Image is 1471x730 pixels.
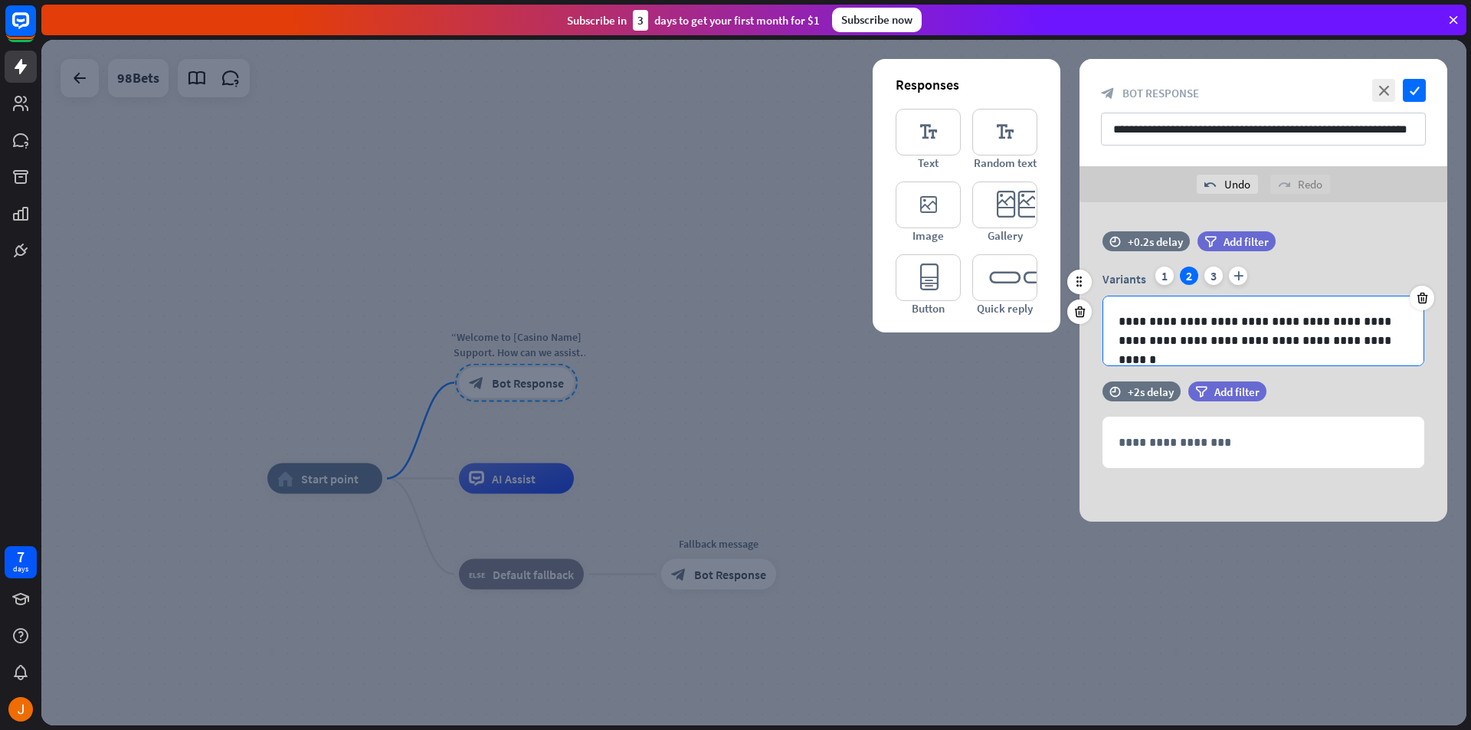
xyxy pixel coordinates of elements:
span: Add filter [1224,234,1269,249]
div: 7 [17,550,25,564]
i: close [1372,79,1395,102]
a: 7 days [5,546,37,578]
i: check [1403,79,1426,102]
span: Variants [1102,271,1146,286]
i: time [1109,236,1121,247]
div: 1 [1155,267,1174,285]
i: filter [1204,236,1217,247]
i: filter [1195,386,1207,398]
div: +2s delay [1128,385,1174,399]
div: Subscribe now [832,8,922,32]
div: 3 [1204,267,1223,285]
div: +0.2s delay [1128,234,1183,249]
div: 2 [1180,267,1198,285]
div: Subscribe in days to get your first month for $1 [567,10,820,31]
button: Open LiveChat chat widget [12,6,58,52]
div: days [13,564,28,575]
i: plus [1229,267,1247,285]
span: Add filter [1214,385,1260,399]
span: Bot Response [1122,86,1199,100]
i: time [1109,386,1121,397]
i: undo [1204,178,1217,191]
i: redo [1278,178,1290,191]
div: Redo [1270,175,1330,194]
div: Undo [1197,175,1258,194]
div: 3 [633,10,648,31]
i: block_bot_response [1101,87,1115,100]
